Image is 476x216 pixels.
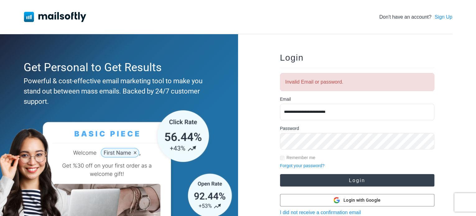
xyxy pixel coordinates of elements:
div: Powerful & cost-effective email marketing tool to make you stand out between mass emails. Backed ... [24,76,212,107]
label: Remember me [287,154,315,161]
label: Email [280,96,291,103]
a: I did not receive a confirmation email [280,210,361,215]
label: Password [280,125,299,132]
div: Invalid Email or password. [280,73,434,91]
span: Login [280,53,304,62]
span: Login with Google [343,197,380,204]
button: Login [280,174,434,186]
img: Mailsoftly [24,12,86,22]
button: Login with Google [280,194,434,206]
div: Don't have an account? [379,13,452,21]
a: Forgot your password? [280,163,324,168]
a: Sign Up [435,13,452,21]
div: Get Personal to Get Results [24,59,212,76]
